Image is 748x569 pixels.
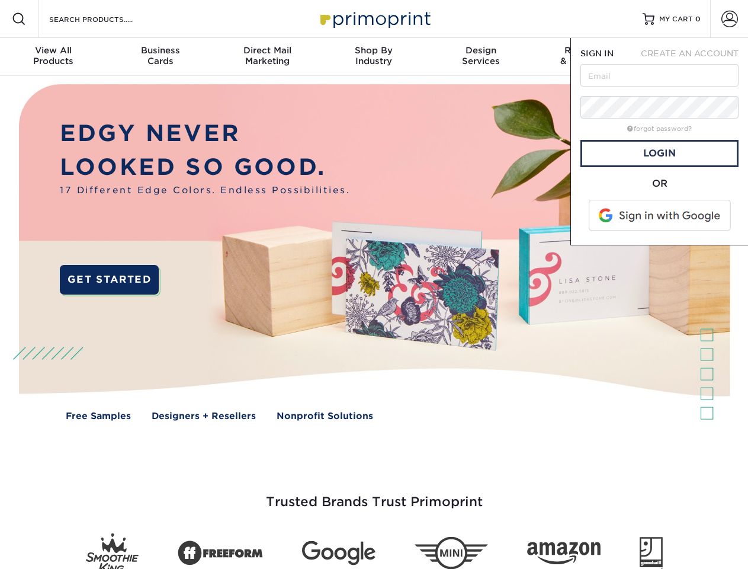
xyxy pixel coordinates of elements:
div: Services [428,45,534,66]
img: Google [302,541,375,565]
span: Shop By [320,45,427,56]
img: Goodwill [640,537,663,569]
span: Design [428,45,534,56]
a: Designers + Resellers [152,410,256,423]
img: Primoprint [315,6,434,31]
span: 17 Different Edge Colors. Endless Possibilities. [60,184,350,197]
a: Direct MailMarketing [214,38,320,76]
span: Direct Mail [214,45,320,56]
a: forgot password? [627,125,692,133]
span: CREATE AN ACCOUNT [641,49,739,58]
a: Free Samples [66,410,131,423]
a: Resources& Templates [534,38,641,76]
a: BusinessCards [107,38,213,76]
span: SIGN IN [580,49,614,58]
a: Login [580,140,739,167]
span: 0 [695,15,701,23]
span: Resources [534,45,641,56]
a: Nonprofit Solutions [277,410,373,423]
img: Amazon [527,542,601,565]
a: Shop ByIndustry [320,38,427,76]
div: OR [580,177,739,191]
iframe: Google Customer Reviews [3,533,101,565]
p: LOOKED SO GOOD. [60,151,350,184]
input: SEARCH PRODUCTS..... [48,12,163,26]
div: Marketing [214,45,320,66]
a: GET STARTED [60,265,159,295]
input: Email [580,64,739,87]
div: & Templates [534,45,641,66]
div: Industry [320,45,427,66]
a: DesignServices [428,38,534,76]
h3: Trusted Brands Trust Primoprint [28,466,721,524]
p: EDGY NEVER [60,117,350,151]
span: MY CART [659,14,693,24]
div: Cards [107,45,213,66]
span: Business [107,45,213,56]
